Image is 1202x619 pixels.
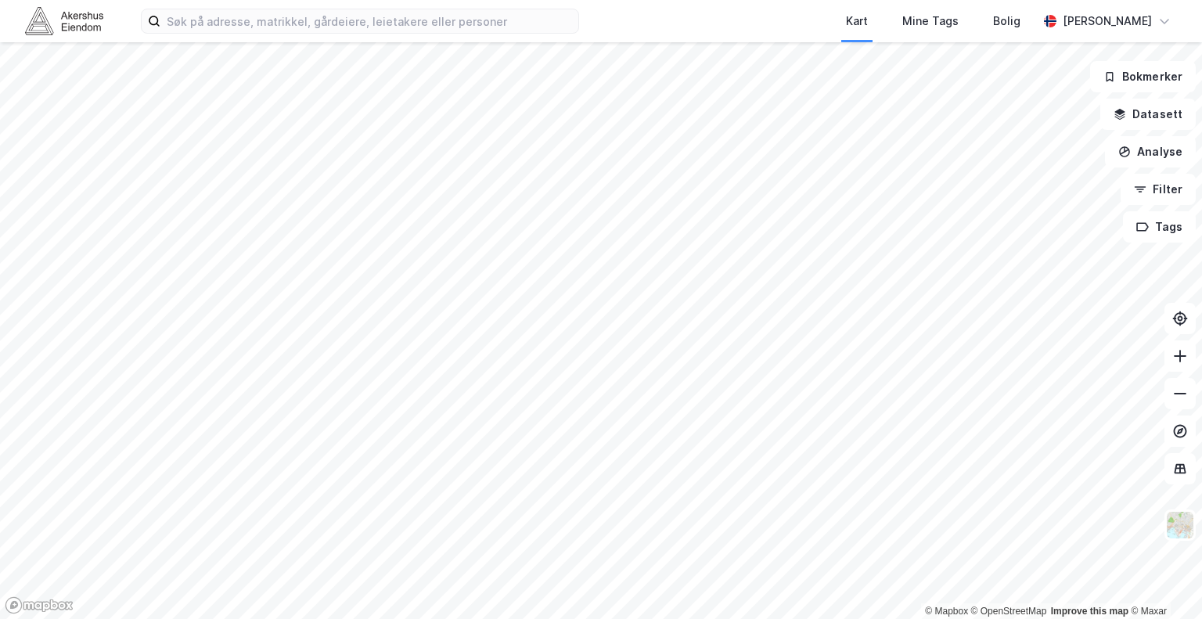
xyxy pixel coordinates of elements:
[1121,174,1196,205] button: Filter
[1090,61,1196,92] button: Bokmerker
[5,596,74,614] a: Mapbox homepage
[1124,544,1202,619] iframe: Chat Widget
[25,7,103,34] img: akershus-eiendom-logo.9091f326c980b4bce74ccdd9f866810c.svg
[1063,12,1152,31] div: [PERSON_NAME]
[1165,510,1195,540] img: Z
[902,12,959,31] div: Mine Tags
[993,12,1020,31] div: Bolig
[846,12,868,31] div: Kart
[1123,211,1196,243] button: Tags
[925,606,968,617] a: Mapbox
[1100,99,1196,130] button: Datasett
[1124,544,1202,619] div: Kontrollprogram for chat
[971,606,1047,617] a: OpenStreetMap
[160,9,578,33] input: Søk på adresse, matrikkel, gårdeiere, leietakere eller personer
[1105,136,1196,167] button: Analyse
[1051,606,1128,617] a: Improve this map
